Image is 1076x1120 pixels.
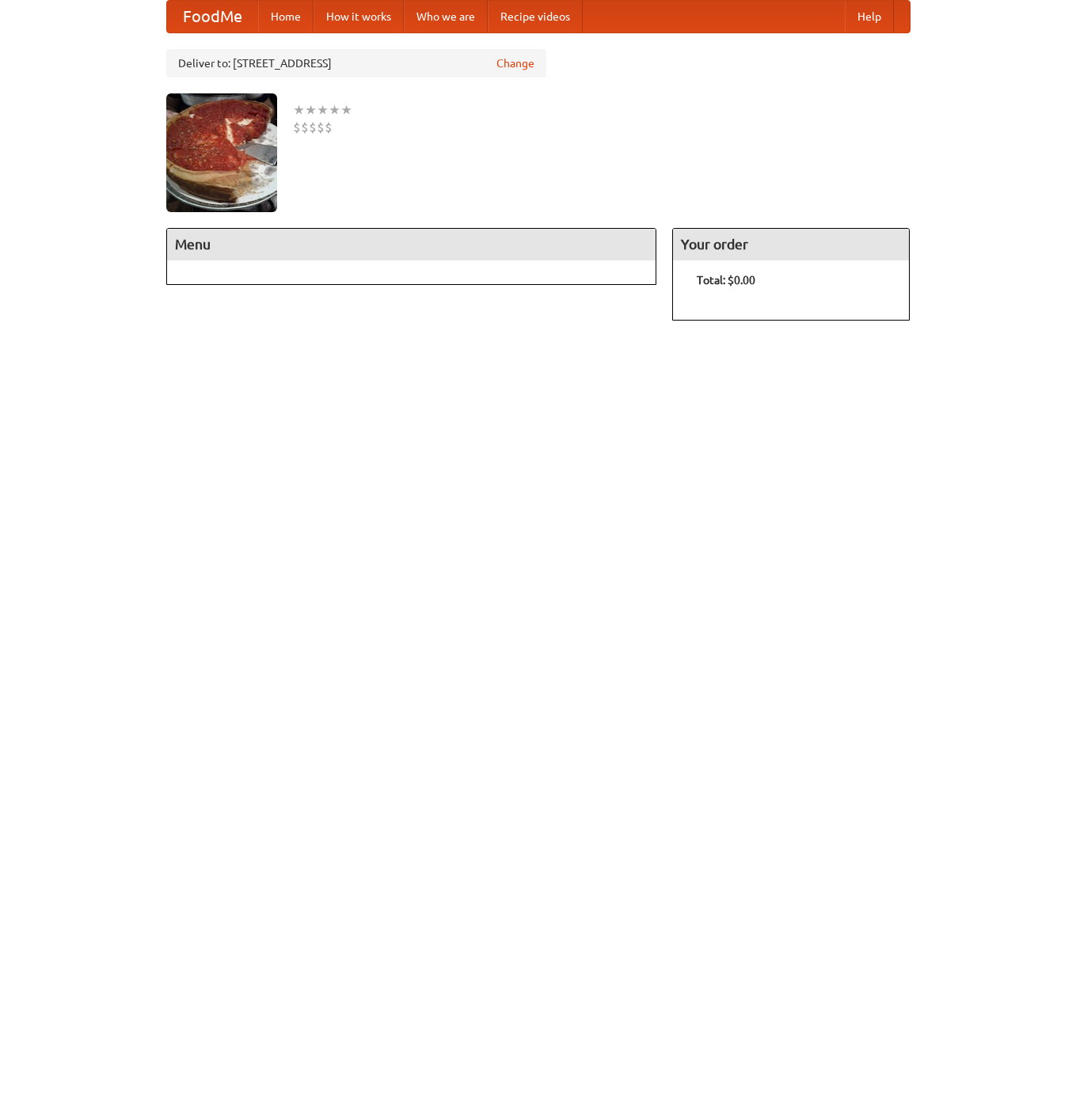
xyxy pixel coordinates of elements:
a: Change [496,55,534,71]
li: $ [325,119,333,136]
h4: Menu [167,229,656,260]
a: Who we are [404,1,488,32]
h4: Your order [673,229,909,260]
li: $ [301,119,309,136]
li: ★ [317,101,329,119]
li: ★ [305,101,317,119]
img: angular.jpg [166,93,277,212]
div: Deliver to: [STREET_ADDRESS] [166,49,546,78]
a: FoodMe [167,1,258,32]
b: Total: $0.00 [697,274,755,287]
li: ★ [329,101,340,119]
a: Recipe videos [488,1,583,32]
li: ★ [340,101,352,119]
li: $ [317,119,325,136]
a: Help [845,1,894,32]
a: Home [258,1,314,32]
li: $ [293,119,301,136]
li: ★ [293,101,305,119]
a: How it works [314,1,404,32]
li: $ [309,119,317,136]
